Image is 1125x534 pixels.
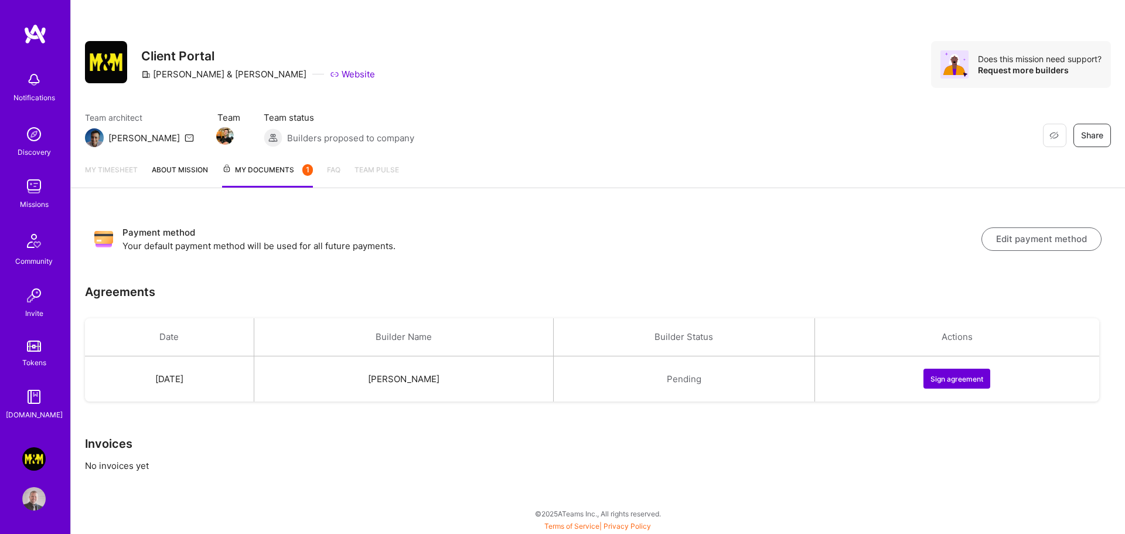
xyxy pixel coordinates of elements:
[122,240,981,252] p: Your default payment method will be used for all future payments.
[25,307,43,319] div: Invite
[85,437,1111,451] h3: Invoices
[152,164,208,188] a: About Mission
[22,123,46,146] img: discovery
[85,111,194,124] span: Team architect
[1081,130,1103,141] span: Share
[217,111,240,124] span: Team
[923,369,990,389] button: Sign agreement
[330,68,375,80] a: Website
[85,164,138,188] a: My timesheet
[141,70,151,79] i: icon CompanyGray
[254,356,553,402] td: [PERSON_NAME]
[354,164,399,188] a: Team Pulse
[22,68,46,91] img: bell
[222,164,313,188] a: My Documents1
[222,164,313,176] span: My Documents
[554,318,814,356] th: Builder Status
[20,198,49,210] div: Missions
[85,41,127,83] img: Company Logo
[544,522,651,530] span: |
[216,127,234,145] img: Team Member Avatar
[354,165,399,174] span: Team Pulse
[19,487,49,511] a: User Avatar
[141,68,306,80] div: [PERSON_NAME] & [PERSON_NAME]
[22,447,46,471] img: Morgan & Morgan: Client Portal
[981,227,1102,251] button: Edit payment method
[978,53,1102,64] div: Does this mission need support?
[85,356,254,402] td: [DATE]
[94,230,113,249] img: Payment method
[85,460,1111,472] p: No invoices yet
[85,318,254,356] th: Date
[122,226,981,240] h3: Payment method
[108,132,180,144] div: [PERSON_NAME]
[70,499,1125,528] div: © 2025 ATeams Inc., All rights reserved.
[1073,124,1111,147] button: Share
[27,341,41,352] img: tokens
[940,50,969,79] img: Avatar
[978,64,1102,76] div: Request more builders
[85,285,155,299] h3: Agreements
[13,91,55,104] div: Notifications
[23,23,47,45] img: logo
[15,255,53,267] div: Community
[22,284,46,307] img: Invite
[22,487,46,511] img: User Avatar
[22,175,46,198] img: teamwork
[814,318,1099,356] th: Actions
[264,111,414,124] span: Team status
[327,164,340,188] a: FAQ
[604,522,651,530] a: Privacy Policy
[287,132,414,144] span: Builders proposed to company
[185,133,194,142] i: icon Mail
[22,385,46,409] img: guide book
[302,164,313,176] div: 1
[22,356,46,369] div: Tokens
[264,128,282,147] img: Builders proposed to company
[18,146,51,158] div: Discovery
[20,227,48,255] img: Community
[568,373,800,385] div: Pending
[1049,131,1059,140] i: icon EyeClosed
[6,409,63,421] div: [DOMAIN_NAME]
[85,128,104,147] img: Team Architect
[19,447,49,471] a: Morgan & Morgan: Client Portal
[217,126,233,146] a: Team Member Avatar
[141,49,375,63] h3: Client Portal
[254,318,553,356] th: Builder Name
[544,522,599,530] a: Terms of Service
